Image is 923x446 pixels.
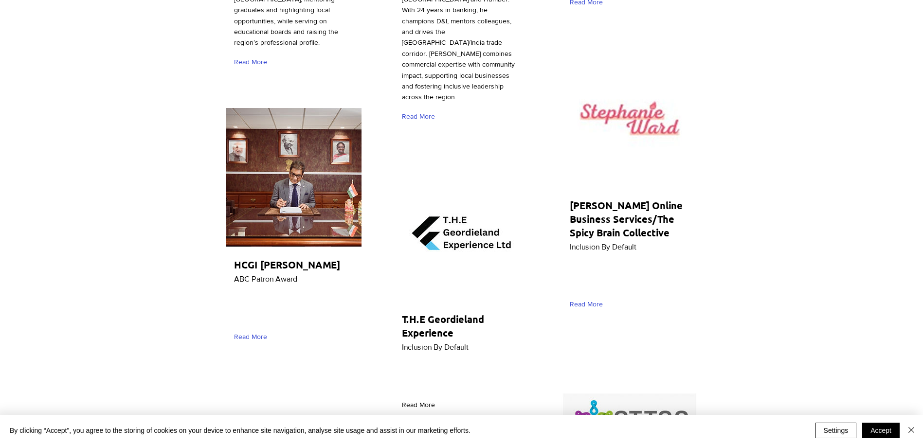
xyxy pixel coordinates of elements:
[234,328,271,345] div: Read More
[570,199,683,239] span: [PERSON_NAME] Online Business Services/The Spicy Brain Collective
[905,424,917,436] img: Close
[234,54,271,71] a: Read More
[234,275,297,283] span: ABC Patron Award
[10,426,471,435] span: By clicking “Accept”, you agree to the storing of cookies on your device to enhance site navigati...
[570,300,603,309] span: Read More
[402,396,439,413] div: Read More
[402,112,435,122] span: Read More
[815,423,857,438] button: Settings
[234,57,267,67] span: Read More
[234,332,267,342] span: Read More
[402,343,469,351] span: Inclusion By Default
[402,313,484,339] span: T.H.E Geordieland Experience
[570,296,607,313] div: Read More
[862,423,900,438] button: Accept
[402,108,439,125] a: Read More
[905,423,917,438] button: Close
[570,243,636,251] span: Inclusion By Default
[402,400,435,410] span: Read More
[234,258,340,271] span: HCGI [PERSON_NAME]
